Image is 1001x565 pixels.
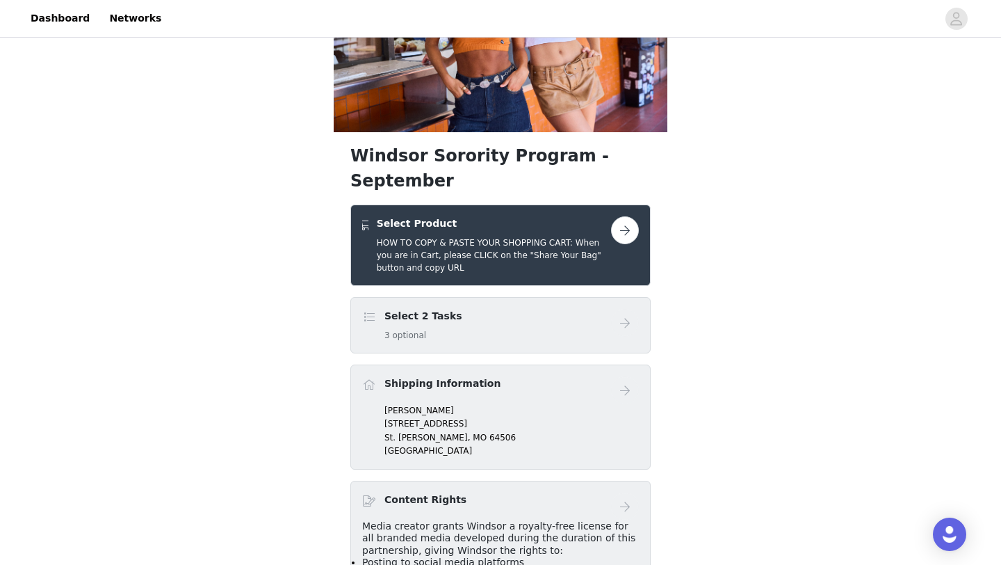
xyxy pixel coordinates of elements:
[362,520,635,556] span: Media creator grants Windsor a royalty-free license for all branded media developed during the du...
[473,433,487,443] span: MO
[22,3,98,34] a: Dashboard
[489,433,516,443] span: 64506
[377,237,611,274] h5: HOW TO COPY & PASTE YOUR SHOPPING CART: When you are in Cart, please CLICK on the "Share Your Bag...
[101,3,170,34] a: Networks
[384,417,639,430] p: [STREET_ADDRESS]
[350,365,651,470] div: Shipping Information
[950,8,963,30] div: avatar
[384,309,462,324] h4: Select 2 Tasks
[384,445,639,457] p: [GEOGRAPHIC_DATA]
[384,404,639,417] p: [PERSON_NAME]
[350,205,651,286] div: Select Product
[384,433,470,443] span: St. [PERSON_NAME],
[350,297,651,353] div: Select 2 Tasks
[384,329,462,342] h5: 3 optional
[384,376,500,391] h4: Shipping Information
[384,493,466,507] h4: Content Rights
[350,143,651,193] h1: Windsor Sorority Program - September
[933,518,966,551] div: Open Intercom Messenger
[377,216,611,231] h4: Select Product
